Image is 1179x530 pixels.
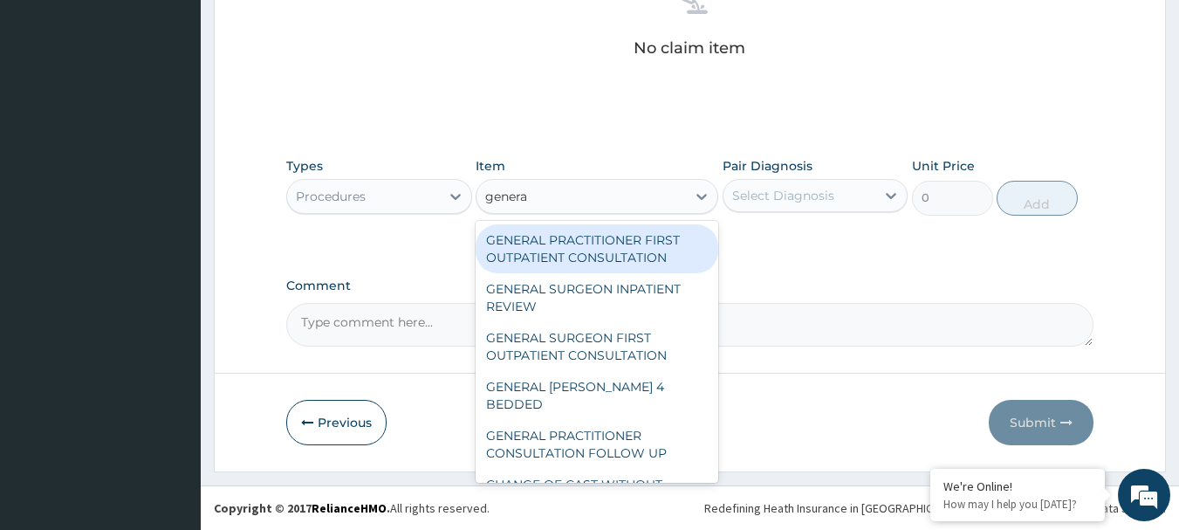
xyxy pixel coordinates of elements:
[997,181,1078,216] button: Add
[286,9,328,51] div: Minimize live chat window
[912,157,975,175] label: Unit Price
[32,87,71,131] img: d_794563401_company_1708531726252_794563401
[214,500,390,516] strong: Copyright © 2017 .
[943,497,1092,512] p: How may I help you today?
[312,500,387,516] a: RelianceHMO
[943,478,1092,494] div: We're Online!
[201,485,1179,530] footer: All rights reserved.
[476,420,718,469] div: GENERAL PRACTITIONER CONSULTATION FOLLOW UP
[723,157,812,175] label: Pair Diagnosis
[476,322,718,371] div: GENERAL SURGEON FIRST OUTPATIENT CONSULTATION
[286,400,387,445] button: Previous
[101,155,241,332] span: We're online!
[476,224,718,273] div: GENERAL PRACTITIONER FIRST OUTPATIENT CONSULTATION
[989,400,1093,445] button: Submit
[476,157,505,175] label: Item
[704,499,1166,517] div: Redefining Heath Insurance in [GEOGRAPHIC_DATA] using Telemedicine and Data Science!
[476,273,718,322] div: GENERAL SURGEON INPATIENT REVIEW
[286,159,323,174] label: Types
[476,371,718,420] div: GENERAL [PERSON_NAME] 4 BEDDED
[634,39,745,57] p: No claim item
[732,187,834,204] div: Select Diagnosis
[296,188,366,205] div: Procedures
[9,348,332,410] textarea: Type your message and hit 'Enter'
[91,98,293,120] div: Chat with us now
[286,279,1094,293] label: Comment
